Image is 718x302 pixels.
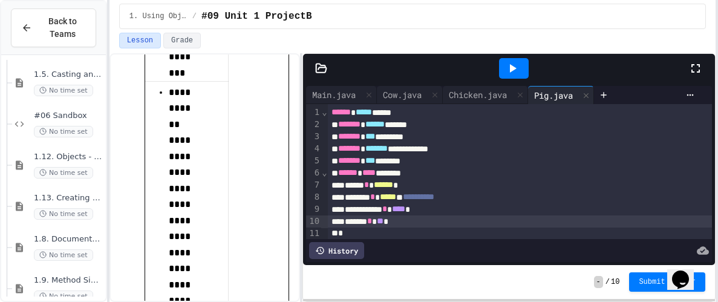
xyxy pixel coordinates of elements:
[611,277,619,287] span: 10
[34,167,93,179] span: No time set
[34,70,103,80] span: 1.5. Casting and Ranges of Values
[306,215,321,228] div: 10
[306,167,321,179] div: 6
[119,33,161,48] button: Lesson
[306,88,362,101] div: Main.java
[39,15,86,41] span: Back to Teams
[629,272,705,292] button: Submit Answer
[201,9,312,24] span: #09 Unit 1 ProjectB
[192,11,197,21] span: /
[34,111,103,121] span: #06 Sandbox
[321,107,327,117] span: Fold line
[528,86,594,104] div: Pig.java
[306,179,321,191] div: 7
[377,86,443,104] div: Cow.java
[34,126,93,137] span: No time set
[129,11,188,21] span: 1. Using Objects and Methods
[34,193,103,203] span: 1.13. Creating and Initializing Objects: Constructors
[605,277,610,287] span: /
[594,276,603,288] span: -
[377,88,428,101] div: Cow.java
[639,277,696,287] span: Submit Answer
[443,88,513,101] div: Chicken.java
[306,228,321,240] div: 11
[306,203,321,215] div: 9
[34,291,93,302] span: No time set
[667,254,706,290] iframe: chat widget
[306,191,321,203] div: 8
[443,86,528,104] div: Chicken.java
[306,119,321,131] div: 2
[34,249,93,261] span: No time set
[34,275,103,286] span: 1.9. Method Signatures
[306,86,377,104] div: Main.java
[309,242,364,259] div: History
[34,234,103,245] span: 1.8. Documentation with Comments and Preconditions
[34,208,93,220] span: No time set
[528,89,579,102] div: Pig.java
[306,143,321,155] div: 4
[306,107,321,119] div: 1
[306,155,321,167] div: 5
[34,152,103,162] span: 1.12. Objects - Instances of Classes
[163,33,201,48] button: Grade
[306,131,321,143] div: 3
[321,168,327,177] span: Fold line
[11,8,96,47] button: Back to Teams
[34,85,93,96] span: No time set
